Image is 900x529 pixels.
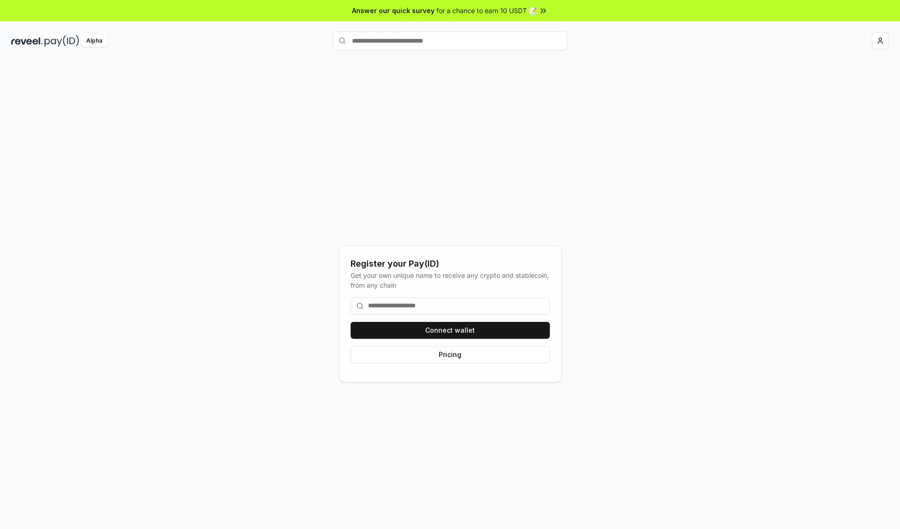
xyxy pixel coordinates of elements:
div: Alpha [81,35,107,47]
div: Get your own unique name to receive any crypto and stablecoin, from any chain [351,270,550,290]
span: Answer our quick survey [352,6,435,15]
img: reveel_dark [11,35,43,47]
img: pay_id [45,35,79,47]
span: for a chance to earn 10 USDT 📝 [436,6,537,15]
button: Connect wallet [351,322,550,339]
button: Pricing [351,346,550,363]
div: Register your Pay(ID) [351,257,550,270]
